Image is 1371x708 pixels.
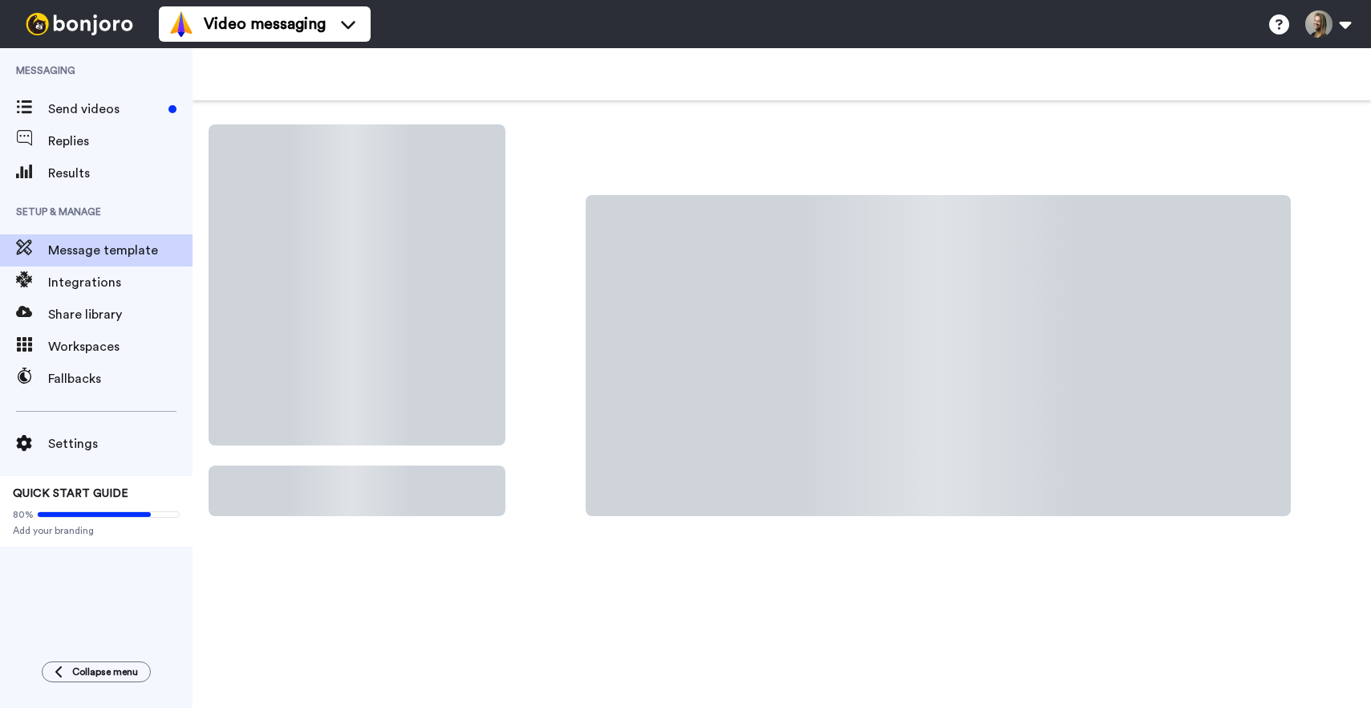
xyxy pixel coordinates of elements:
[204,13,326,35] span: Video messaging
[48,241,193,260] span: Message template
[48,164,193,183] span: Results
[72,665,138,678] span: Collapse menu
[48,434,193,454] span: Settings
[48,305,193,324] span: Share library
[13,524,180,537] span: Add your branding
[48,132,193,151] span: Replies
[19,13,140,35] img: bj-logo-header-white.svg
[13,508,34,521] span: 80%
[168,11,194,37] img: vm-color.svg
[48,369,193,389] span: Fallbacks
[48,100,162,119] span: Send videos
[13,488,128,499] span: QUICK START GUIDE
[48,273,193,292] span: Integrations
[48,337,193,356] span: Workspaces
[42,661,151,682] button: Collapse menu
